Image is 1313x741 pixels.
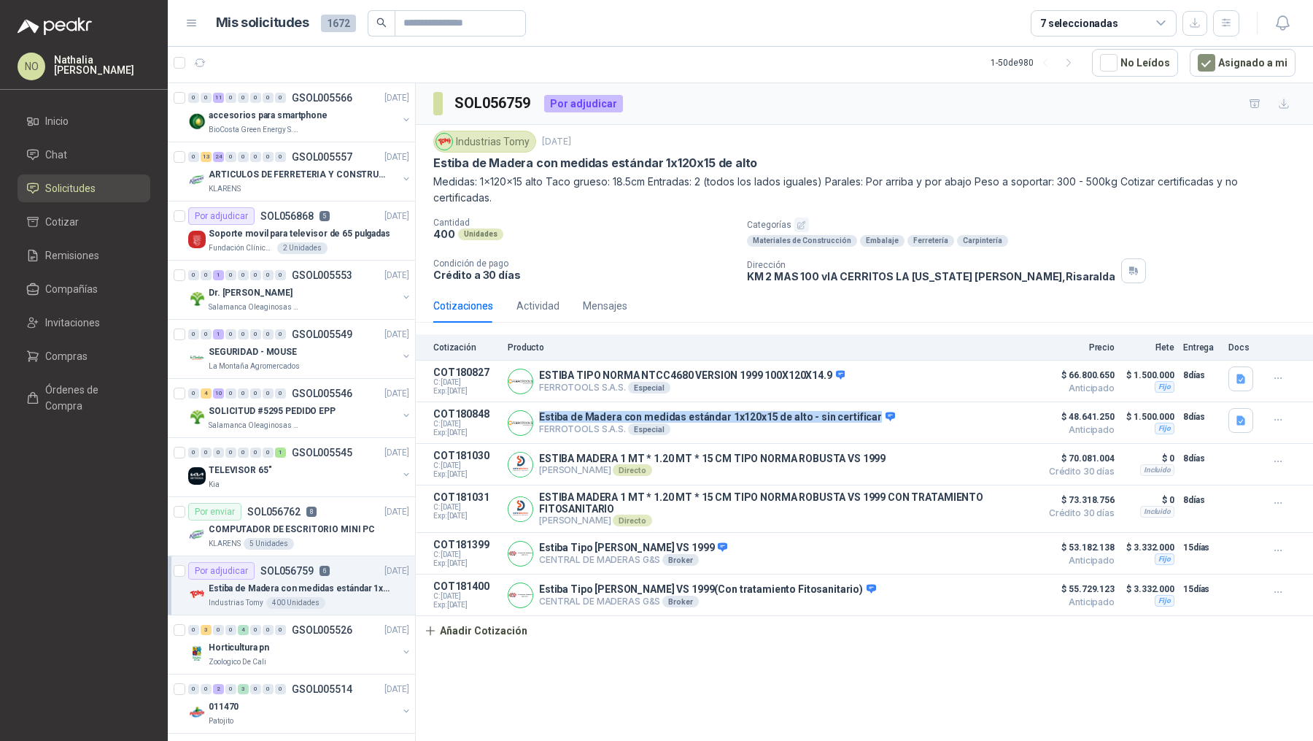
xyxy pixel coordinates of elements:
[433,491,499,503] p: COT181031
[1042,598,1115,607] span: Anticipado
[433,429,499,437] span: Exp: [DATE]
[433,408,499,420] p: COT180848
[628,382,670,393] div: Especial
[384,269,409,283] p: [DATE]
[188,625,199,635] div: 0
[263,625,274,635] div: 0
[209,286,293,300] p: Dr. [PERSON_NAME]
[1092,49,1178,77] button: No Leídos
[508,542,532,566] img: Company Logo
[539,491,1033,515] p: ESTIBA MADERA 1 MT * 1.20 MT * 15 CM TIPO NORMA ROBUSTA VS 1999 CON TRATAMIENTO FITOSANITARIO
[433,156,757,171] p: Estiba de Madera con medidas estándar 1x120x15 de alto
[292,270,352,280] p: GSOL005553
[384,683,409,696] p: [DATE]
[628,423,670,435] div: Especial
[1042,384,1115,393] span: Anticipado
[539,515,1033,526] p: [PERSON_NAME]
[54,55,150,75] p: Nathalia [PERSON_NAME]
[275,684,286,694] div: 0
[275,93,286,103] div: 0
[209,227,390,241] p: Soporte movil para televisor de 65 pulgadas
[433,592,499,601] span: C: [DATE]
[907,235,954,247] div: Ferretería
[433,387,499,396] span: Exp: [DATE]
[188,585,206,603] img: Company Logo
[188,704,206,721] img: Company Logo
[213,152,224,162] div: 24
[213,388,224,399] div: 10
[188,526,206,544] img: Company Logo
[275,388,286,399] div: 0
[1183,450,1220,467] p: 8 días
[542,135,571,149] p: [DATE]
[433,342,499,353] p: Cotización
[201,270,212,280] div: 0
[209,183,241,195] p: KLARENS
[250,152,261,162] div: 0
[188,448,199,458] div: 0
[213,270,224,280] div: 1
[1123,580,1174,598] p: $ 3.332.000
[583,298,627,314] div: Mensajes
[433,218,735,228] p: Cantidad
[188,349,206,366] img: Company Logo
[1155,381,1174,393] div: Fijo
[216,12,309,34] h1: Mis solicitudes
[45,315,100,331] span: Invitaciones
[1123,366,1174,384] p: $ 1.500.000
[384,91,409,105] p: [DATE]
[238,448,249,458] div: 0
[384,505,409,519] p: [DATE]
[1042,426,1115,434] span: Anticipado
[209,641,269,655] p: Horticultura pn
[18,141,150,169] a: Chat
[260,211,314,221] p: SOL056868
[275,448,286,458] div: 1
[1042,491,1115,509] span: $ 73.318.756
[209,656,266,668] p: Zoologico De Cali
[1183,491,1220,509] p: 8 días
[508,342,1033,353] p: Producto
[188,444,412,491] a: 0 0 0 0 0 0 0 1 GSOL005545[DATE] Company LogoTELEVISOR 65"Kia
[225,152,236,162] div: 0
[188,680,412,727] a: 0 0 2 0 3 0 0 0 GSOL005514[DATE] Company Logo011470Patojito
[1042,450,1115,467] span: $ 70.081.004
[458,229,503,240] div: Unidades
[433,470,499,479] span: Exp: [DATE]
[433,174,1295,206] p: Medidas: 1x120x15 alto Taco grueso: 18.5cm Entradas: 2 (todos los lados iguales) Parales: Por arr...
[168,201,415,261] a: Por adjudicarSOL0568685[DATE] Company LogoSoporte movil para televisor de 65 pulgadasFundación Cl...
[747,270,1115,283] p: KM 2 MAS 100 vIA CERRITOS LA [US_STATE] [PERSON_NAME] , Risaralda
[188,684,199,694] div: 0
[1183,408,1220,426] p: 8 días
[213,625,224,635] div: 0
[238,152,249,162] div: 0
[201,329,212,339] div: 0
[201,684,212,694] div: 0
[384,387,409,401] p: [DATE]
[238,329,249,339] div: 0
[539,464,886,476] p: [PERSON_NAME]
[1155,553,1174,565] div: Fijo
[209,404,336,418] p: SOLICITUD #5295 PEDIDO EPP
[238,270,249,280] div: 0
[1042,539,1115,556] span: $ 53.182.138
[433,550,499,559] span: C: [DATE]
[201,93,212,103] div: 0
[188,408,206,426] img: Company Logo
[45,147,67,163] span: Chat
[433,559,499,568] span: Exp: [DATE]
[18,376,150,420] a: Órdenes de Compra
[539,554,727,566] p: CENTRAL DE MADERAS G&S
[508,583,532,607] img: Company Logo
[433,539,499,550] p: COT181399
[250,448,261,458] div: 0
[188,112,206,130] img: Company Logo
[209,700,239,714] p: 011470
[1123,342,1174,353] p: Flete
[539,596,876,607] p: CENTRAL DE MADERAS G&S
[18,242,150,269] a: Remisiones
[539,369,845,383] p: ESTIBA TIPO NORMA NTCC4680 VERSION 1999 100X120X14.9
[188,562,255,580] div: Por adjudicar
[433,512,499,521] span: Exp: [DATE]
[275,329,286,339] div: 0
